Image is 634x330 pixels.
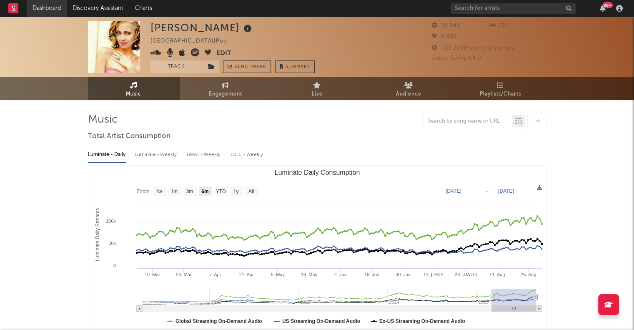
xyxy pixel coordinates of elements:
span: Total Artist Consumption [88,131,170,141]
text: US Streaming On-Demand Audio [282,318,360,324]
div: [GEOGRAPHIC_DATA] | Pop [150,36,237,46]
span: 197 [489,23,509,28]
a: Playlists/Charts [455,77,546,100]
text: 1m [170,189,178,194]
input: Search for artists [451,3,576,14]
div: OCC - Weekly [231,148,264,162]
span: Audience [396,89,421,99]
span: Engagement [209,89,242,99]
div: Luminate - Daily [88,148,126,162]
text: [DATE] [498,188,514,194]
text: Luminate Daily Consumption [274,169,360,176]
text: Zoom [137,189,150,194]
text: 3m [186,189,193,194]
text: 25. Aug [521,272,536,277]
div: Luminate - Weekly [135,148,178,162]
text: 1w [155,189,162,194]
a: Engagement [180,77,271,100]
a: Audience [363,77,455,100]
text: 24. Mar [176,272,192,277]
span: Summary [286,65,310,69]
div: 99 + [602,2,613,8]
text: → [484,188,489,194]
text: 28. [DATE] [454,272,476,277]
text: 19. May [301,272,317,277]
text: All [248,189,253,194]
text: YTD [216,189,226,194]
div: BMAT - Weekly [187,148,222,162]
input: Search by song name or URL [424,118,512,125]
text: Luminate Daily Streams [94,208,100,261]
button: Track [150,60,203,73]
text: 0 [113,263,115,268]
text: 50k [108,241,116,246]
span: Live [312,89,323,99]
text: 7. Apr [209,272,221,277]
button: 99+ [600,5,606,12]
text: Ex-US Streaming On-Demand Audio [379,318,465,324]
span: Music [126,89,141,99]
button: Edit [216,48,231,59]
span: Jump Score: 64.9 [432,55,481,61]
button: Summary [275,60,315,73]
a: Live [271,77,363,100]
text: 1y [233,189,238,194]
text: 30. Jun [396,272,411,277]
text: Global Streaming On-Demand Audio [175,318,262,324]
text: 16. Jun [364,272,379,277]
span: 2.030 [432,34,457,40]
text: 2. Jun [334,272,346,277]
text: 11. Aug [489,272,504,277]
text: 6m [201,189,208,194]
text: 10. Mar [144,272,160,277]
text: [DATE] [446,188,461,194]
span: Benchmark [235,62,266,72]
text: 14. [DATE] [423,272,445,277]
span: Playlists/Charts [480,89,521,99]
span: 913.296 Monthly Listeners [432,45,515,51]
a: Music [88,77,180,100]
text: 5. May [271,272,285,277]
text: 21. Apr [239,272,253,277]
span: 75.543 [432,23,460,28]
a: Benchmark [223,60,271,73]
div: [PERSON_NAME] [150,21,254,35]
text: 100k [106,219,116,224]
